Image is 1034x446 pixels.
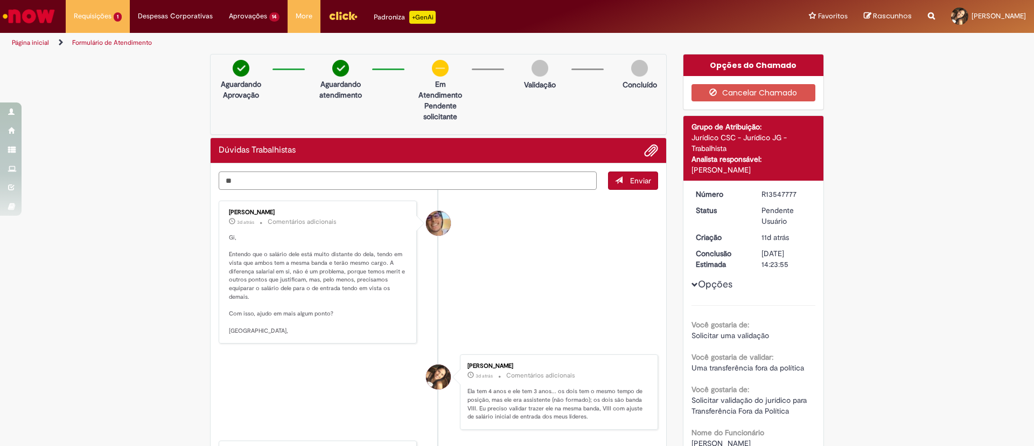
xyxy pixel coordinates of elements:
[761,232,812,243] div: 18/09/2025 15:21:18
[972,11,1026,20] span: [PERSON_NAME]
[864,11,912,22] a: Rascunhos
[476,373,493,379] time: 26/09/2025 14:35:21
[374,11,436,24] div: Padroniza
[467,363,647,369] div: [PERSON_NAME]
[219,171,597,190] textarea: Digite sua mensagem aqui...
[229,11,267,22] span: Aprovações
[818,11,848,22] span: Favoritos
[691,154,816,164] div: Analista responsável:
[432,60,449,77] img: circle-minus.png
[688,205,754,216] dt: Status
[74,11,111,22] span: Requisições
[691,132,816,154] div: Jurídico CSC - Jurídico JG - Trabalhista
[761,232,789,242] span: 11d atrás
[506,371,575,380] small: Comentários adicionais
[691,428,764,437] b: Nome do Funcionário
[688,248,754,270] dt: Conclusão Estimada
[237,219,254,225] time: 26/09/2025 17:24:33
[688,232,754,243] dt: Criação
[409,11,436,24] p: +GenAi
[691,84,816,101] button: Cancelar Chamado
[72,38,152,47] a: Formulário de Atendimento
[608,171,658,190] button: Enviar
[691,385,749,394] b: Você gostaria de:
[12,38,49,47] a: Página inicial
[114,12,122,22] span: 1
[138,11,213,22] span: Despesas Corporativas
[691,164,816,175] div: [PERSON_NAME]
[1,5,57,27] img: ServiceNow
[237,219,254,225] span: 3d atrás
[644,143,658,157] button: Adicionar anexos
[691,352,773,362] b: Você gostaria de validar:
[268,217,337,227] small: Comentários adicionais
[691,121,816,132] div: Grupo de Atribuição:
[691,363,804,373] span: Uma transferência fora da política
[426,365,451,389] div: Giovana Rodrigues Souza Costa
[631,60,648,77] img: img-circle-grey.png
[414,79,466,100] p: Em Atendimento
[761,248,812,270] div: [DATE] 14:23:55
[215,79,267,100] p: Aguardando Aprovação
[8,33,681,53] ul: Trilhas de página
[467,387,647,421] p: Ela tem 4 anos e ele tem 3 anos... os dois tem o mesmo tempo de posição, mas ele era assistente (...
[691,395,809,416] span: Solicitar validação do jurídico para Transferência Fora da Política
[873,11,912,21] span: Rascunhos
[296,11,312,22] span: More
[691,331,769,340] span: Solicitar uma validação
[524,79,556,90] p: Validação
[691,320,749,330] b: Você gostaria de:
[761,205,812,227] div: Pendente Usuário
[315,79,367,100] p: Aguardando atendimento
[761,232,789,242] time: 18/09/2025 15:21:18
[229,234,408,335] p: Gi, Entendo que o salário dele está muito distante do dela, tendo em vista que ambos tem a mesma ...
[329,8,358,24] img: click_logo_yellow_360x200.png
[688,189,754,200] dt: Número
[683,54,824,76] div: Opções do Chamado
[630,176,651,186] span: Enviar
[332,60,349,77] img: check-circle-green.png
[219,146,296,155] h2: Dúvidas Trabalhistas Histórico de tíquete
[414,100,466,122] p: Pendente solicitante
[229,209,408,216] div: [PERSON_NAME]
[269,12,280,22] span: 14
[476,373,493,379] span: 3d atrás
[233,60,249,77] img: check-circle-green.png
[761,189,812,200] div: R13547777
[532,60,548,77] img: img-circle-grey.png
[623,79,657,90] p: Concluído
[426,211,451,236] div: Pedro Henrique De Oliveira Alves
